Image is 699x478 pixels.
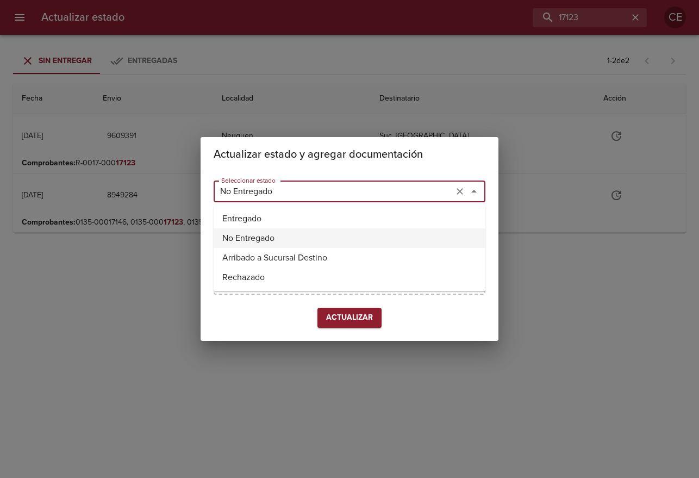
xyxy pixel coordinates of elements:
[466,184,482,199] button: Close
[452,184,467,199] button: Limpiar
[317,308,382,328] span: Confirmar cambio de estado
[214,228,485,248] li: No Entregado
[214,209,485,228] li: Entregado
[214,248,485,268] li: Arribado a Sucursal Destino
[326,311,373,325] span: Actualizar
[214,146,485,163] h2: Actualizar estado y agregar documentación
[214,268,485,287] li: Rechazado
[317,308,382,328] button: Actualizar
